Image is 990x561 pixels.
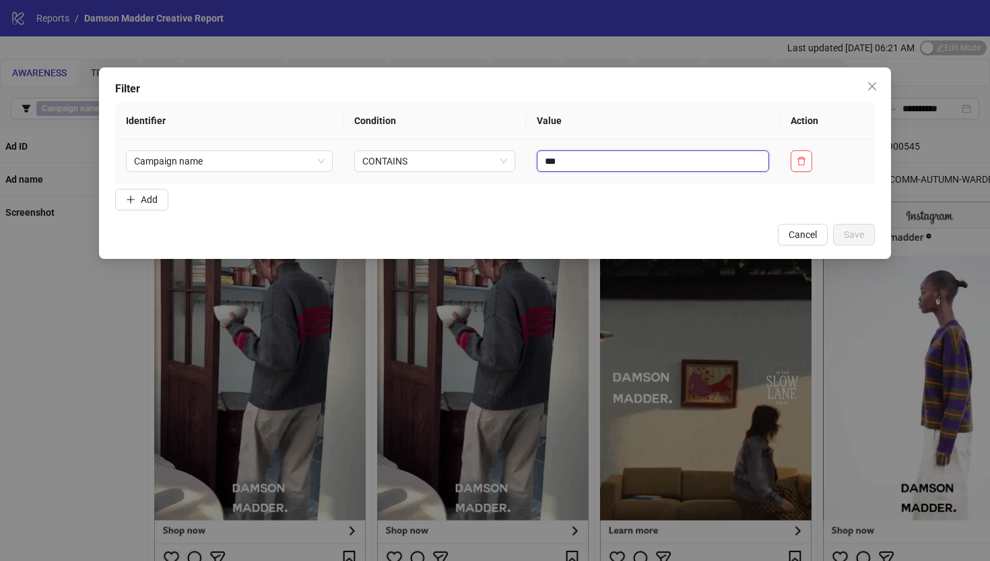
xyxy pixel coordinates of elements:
button: Cancel [778,224,828,245]
span: delete [797,156,806,166]
th: Condition [343,102,526,140]
button: Save [833,224,875,245]
th: Value [526,102,780,140]
span: close [867,81,878,92]
span: Add [141,194,158,205]
button: Close [861,76,883,97]
div: Filter [115,81,875,97]
span: Cancel [789,229,817,240]
th: Identifier [115,102,343,140]
span: Campaign name [134,151,325,171]
button: Add [115,189,168,210]
span: plus [126,195,135,204]
th: Action [780,102,875,140]
span: CONTAINS [362,151,507,171]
